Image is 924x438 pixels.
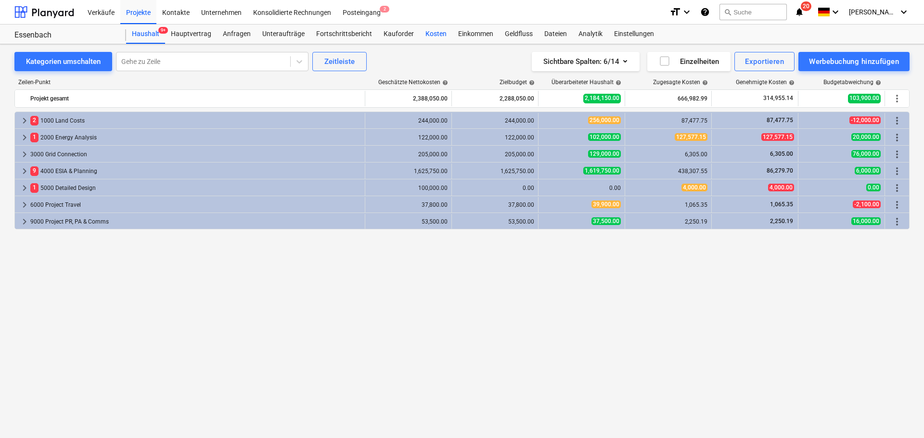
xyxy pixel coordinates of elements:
div: 53,500.00 [456,218,534,225]
button: Werbebuchung hinzufügen [798,52,910,71]
div: 244,000.00 [369,117,448,124]
span: 127,577.15 [761,133,794,141]
div: 244,000.00 [456,117,534,124]
span: 39,900.00 [591,200,621,208]
a: Anfragen [217,25,257,44]
span: 2 [30,116,38,125]
i: keyboard_arrow_down [830,6,841,18]
div: Geldfluss [499,25,539,44]
span: [PERSON_NAME] [849,8,897,16]
div: 205,000.00 [369,151,448,158]
span: -12,000.00 [849,116,881,124]
div: 438,307.55 [629,168,707,175]
div: Einzelheiten [659,55,719,68]
a: Hauptvertrag [165,25,217,44]
div: Geschätzte Nettokosten [378,79,448,86]
span: 2,184,150.00 [583,94,621,103]
div: Genehmigte Kosten [736,79,795,86]
div: Haushalt [126,25,165,44]
button: Zeitleiste [312,52,367,71]
span: 0.00 [866,184,881,191]
span: Mehr Aktionen [891,216,903,227]
span: Mehr Aktionen [891,115,903,126]
div: Exportieren [745,55,784,68]
div: 0.00 [542,185,621,191]
a: Einkommen [452,25,499,44]
button: Kategorien umschalten [14,52,112,71]
div: 205,000.00 [456,151,534,158]
a: Haushalt9+ [126,25,165,44]
a: Kauforder [378,25,420,44]
div: 0.00 [456,185,534,191]
span: 4,000.00 [681,184,707,191]
div: 87,477.75 [629,117,707,124]
span: Mehr Aktionen [891,182,903,194]
div: 4000 ESIA & Planning [30,163,361,179]
div: 122,000.00 [369,134,448,141]
span: 103,900.00 [848,94,881,103]
span: 129,000.00 [588,150,621,158]
span: keyboard_arrow_right [19,132,30,143]
span: 20 [801,1,811,11]
span: 20,000.00 [851,133,881,141]
i: keyboard_arrow_down [898,6,910,18]
div: Chat-Widget [876,392,924,438]
span: 87,477.75 [766,117,794,124]
span: 1 [30,133,38,142]
span: 1,065.35 [769,201,794,208]
div: Überarbeiteter Haushalt [552,79,621,86]
div: 2,250.19 [629,218,707,225]
a: Dateien [539,25,573,44]
i: format_size [669,6,681,18]
button: Einzelheiten [647,52,731,71]
span: Mehr Aktionen [891,93,903,104]
span: 4,000.00 [768,184,794,191]
span: search [724,8,731,16]
div: Projekt gesamt [30,91,361,106]
div: 100,000.00 [369,185,448,191]
div: 6000 Project Travel [30,197,361,213]
span: Mehr Aktionen [891,149,903,160]
div: Essenbach [14,30,115,40]
span: help [614,80,621,86]
iframe: Chat Widget [876,392,924,438]
div: Zugesagte Kosten [653,79,708,86]
div: 1,625,750.00 [456,168,534,175]
div: Sichtbare Spalten : 6/14 [543,55,628,68]
span: help [700,80,708,86]
span: Mehr Aktionen [891,199,903,211]
a: Fortschrittsbericht [310,25,378,44]
div: 3000 Grid Connection [30,147,361,162]
div: Zeitleiste [324,55,355,68]
span: 314,955.14 [762,94,794,102]
span: 256,000.00 [588,116,621,124]
span: 102,000.00 [588,133,621,141]
div: 1000 Land Costs [30,113,361,128]
span: help [873,80,881,86]
div: 6,305.00 [629,151,707,158]
span: 76,000.00 [851,150,881,158]
span: keyboard_arrow_right [19,199,30,211]
div: 53,500.00 [369,218,448,225]
span: 9 [30,166,38,175]
a: Einstellungen [608,25,660,44]
span: 9+ [158,27,168,34]
div: 9000 Project PR, PA & Comms [30,214,361,229]
button: Sichtbare Spalten:6/14 [532,52,640,71]
span: 37,500.00 [591,217,621,225]
div: Zeilen-Punkt [14,79,366,86]
a: Analytik [573,25,608,44]
span: keyboard_arrow_right [19,165,30,177]
div: 37,800.00 [369,201,448,208]
span: keyboard_arrow_right [19,115,30,126]
span: Mehr Aktionen [891,165,903,177]
span: 16,000.00 [851,217,881,225]
a: Unteraufträge [257,25,310,44]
